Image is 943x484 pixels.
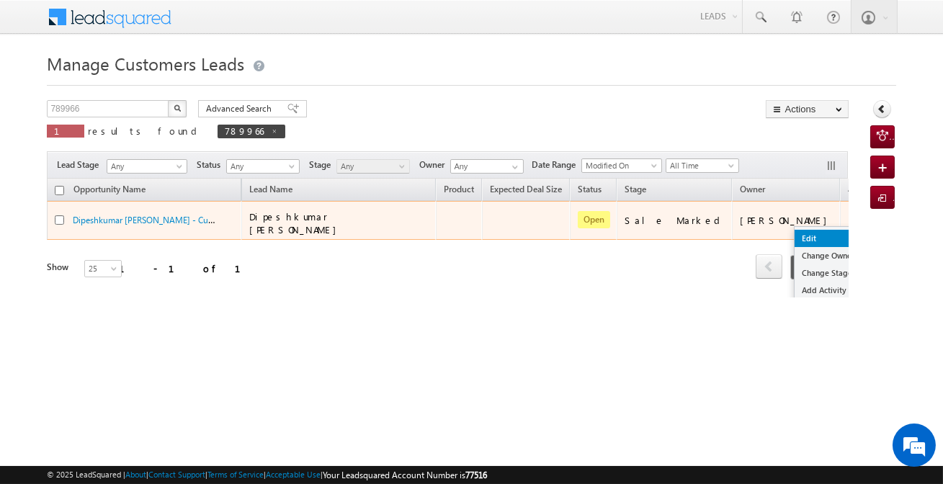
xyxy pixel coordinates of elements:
span: 25 [85,262,123,275]
textarea: Type your message and hit 'Enter' [19,133,263,365]
a: 25 [84,260,122,277]
a: Dipeshkumar [PERSON_NAME] - Customers Leads [73,213,262,225]
span: 1 [790,255,817,279]
span: Advanced Search [206,102,276,115]
span: © 2025 LeadSquared | | | | | [47,468,487,482]
a: All Time [666,158,739,173]
img: Search [174,104,181,112]
span: Any [227,160,295,173]
span: Lead Stage [57,158,104,171]
span: Any [337,160,406,173]
em: Start Chat [196,377,262,397]
input: Type to Search [450,159,524,174]
span: Dipeshkumar [PERSON_NAME] [249,210,344,236]
span: Product [444,184,474,194]
input: Check all records [55,186,64,195]
a: Modified On [581,158,662,173]
span: Opportunity Name [73,184,146,194]
a: Show All Items [504,160,522,174]
div: [PERSON_NAME] [740,214,834,227]
span: Owner [740,184,765,194]
a: Any [336,159,410,174]
a: Any [226,159,300,174]
span: Open [578,211,610,228]
span: Date Range [532,158,581,171]
span: Status [197,158,226,171]
div: Minimize live chat window [236,7,271,42]
span: Your Leadsquared Account Number is [323,470,487,480]
span: Stage [625,184,646,194]
a: Stage [617,181,653,200]
a: Any [107,159,187,174]
a: Acceptable Use [266,470,321,479]
span: 1 [54,125,77,137]
a: Expected Deal Size [483,181,569,200]
span: Actions [841,181,884,200]
button: Actions [766,100,849,118]
span: Modified On [582,159,657,172]
span: Any [107,160,182,173]
div: Sale Marked [625,214,725,227]
a: Edit [795,230,867,247]
a: Opportunity Name [66,181,153,200]
a: Change Owner [795,247,867,264]
span: All Time [666,159,735,172]
span: prev [756,254,782,279]
span: 789966 [225,125,264,137]
span: Manage Customers Leads [47,52,244,75]
a: Status [571,181,609,200]
span: Stage [309,158,336,171]
span: 77516 [465,470,487,480]
a: Terms of Service [207,470,264,479]
a: About [125,470,146,479]
a: Contact Support [148,470,205,479]
div: 1 - 1 of 1 [119,260,258,277]
span: Expected Deal Size [490,184,562,194]
a: Change Stage [795,264,867,282]
span: Lead Name [242,181,300,200]
div: Chat with us now [75,76,242,94]
span: Owner [419,158,450,171]
span: results found [88,125,202,137]
a: Add Activity [795,282,867,299]
a: prev [756,256,782,279]
div: Show [47,261,73,274]
img: d_60004797649_company_0_60004797649 [24,76,61,94]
